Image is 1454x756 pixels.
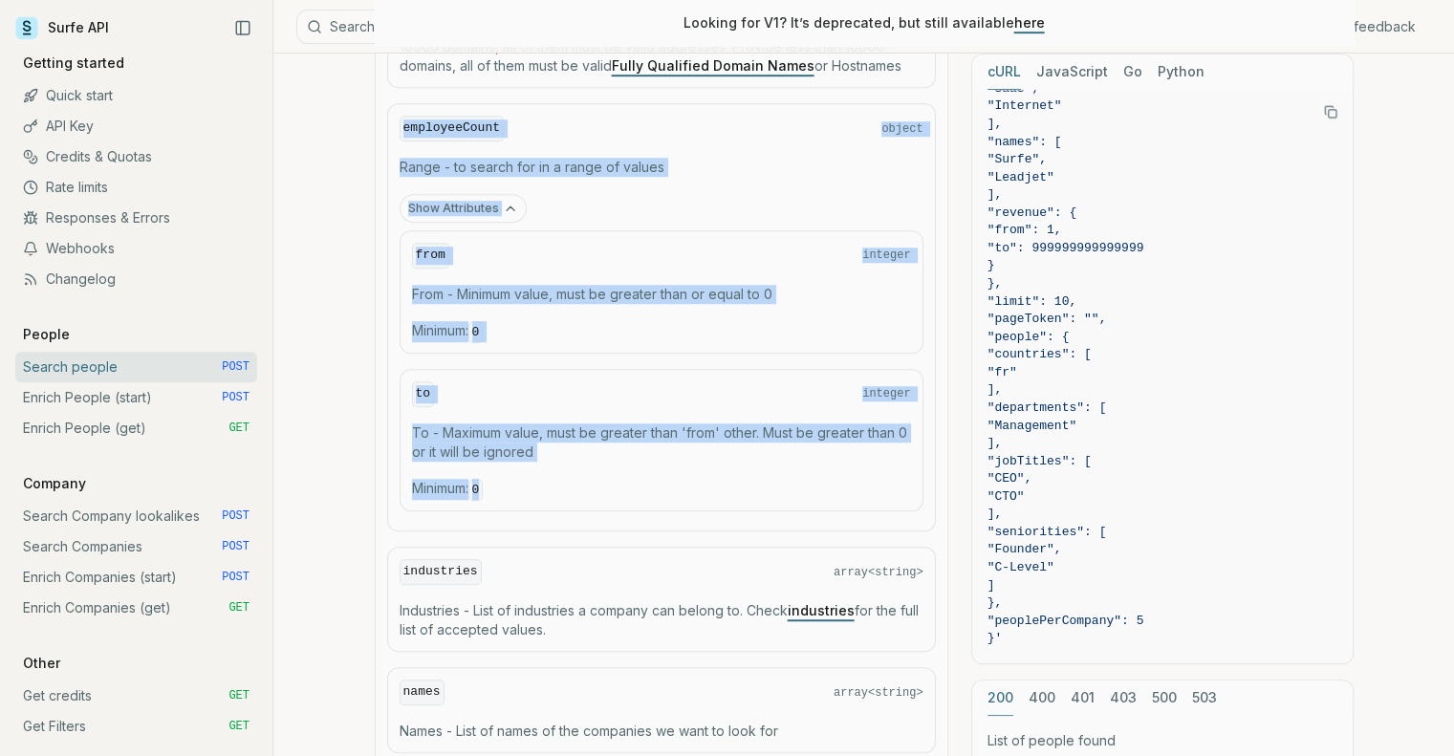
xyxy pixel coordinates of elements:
[15,501,257,531] a: Search Company lookalikes POST
[987,170,1054,184] span: "Leadjet"
[15,593,257,623] a: Enrich Companies (get) GET
[862,248,910,263] span: integer
[412,243,449,269] code: from
[412,321,911,342] span: Minimum :
[15,141,257,172] a: Credits & Quotas
[1071,680,1095,716] button: 401
[987,419,1077,433] span: "Management"
[15,352,257,382] a: Search people POST
[15,413,257,443] a: Enrich People (get) GET
[1014,14,1045,31] a: here
[987,205,1077,220] span: "revenue": {
[987,276,1003,291] span: },
[788,602,855,618] a: industries
[987,542,1062,556] span: "Founder",
[412,423,911,462] p: To - Maximum value, must be greater than 'from' other. Must be greater than 0 or it will be ignored
[862,386,910,401] span: integer
[987,560,1054,574] span: "C-Level"
[15,80,257,111] a: Quick start
[400,601,923,639] p: Industries - List of industries a company can belong to. Check for the full list of accepted values.
[222,570,250,585] span: POST
[1110,680,1137,716] button: 403
[612,57,814,74] a: Fully Qualified Domain Names
[987,614,1144,628] span: "peoplePerCompany": 5
[15,711,257,742] a: Get Filters GET
[834,565,923,580] span: array<string>
[222,508,250,524] span: POST
[987,330,1070,344] span: "people": {
[400,116,504,141] code: employeeCount
[987,436,1003,450] span: ],
[412,381,435,407] code: to
[987,680,1013,716] button: 200
[15,562,257,593] a: Enrich Companies (start) POST
[15,13,109,42] a: Surfe API
[15,325,77,344] p: People
[1029,680,1055,716] button: 400
[987,258,995,272] span: }
[987,454,1092,468] span: "jobTitles": [
[684,13,1045,32] p: Looking for V1? It’s deprecated, but still available
[468,321,484,343] code: 0
[987,382,1003,397] span: ],
[228,600,250,616] span: GET
[987,489,1025,504] span: "CTO"
[987,471,1032,486] span: "CEO",
[987,54,1021,90] button: cURL
[1123,54,1142,90] button: Go
[987,525,1107,539] span: "seniorities": [
[987,400,1107,415] span: "departments": [
[222,390,250,405] span: POST
[987,631,1003,645] span: }'
[1036,54,1108,90] button: JavaScript
[412,285,911,304] p: From - Minimum value, must be greater than or equal to 0
[987,731,1337,750] p: List of people found
[1192,680,1217,716] button: 503
[15,233,257,264] a: Webhooks
[400,158,923,177] p: Range - to search for in a range of values
[1152,680,1177,716] button: 500
[15,474,94,493] p: Company
[400,722,923,741] p: Names - List of names of the companies we want to look for
[987,294,1077,309] span: "limit": 10,
[987,241,1144,255] span: "to": 999999999999999
[834,685,923,701] span: array<string>
[1316,97,1345,126] button: Copy Text
[15,203,257,233] a: Responses & Errors
[987,152,1047,166] span: "Surfe",
[400,559,482,585] code: industries
[987,117,1003,131] span: ],
[468,479,484,501] code: 0
[987,81,1040,96] span: "SaaS",
[412,479,911,500] span: Minimum :
[1158,54,1204,90] button: Python
[15,172,257,203] a: Rate limits
[296,10,774,44] button: SearchCtrlK
[228,13,257,42] button: Collapse Sidebar
[15,680,257,711] a: Get credits GET
[987,347,1092,361] span: "countries": [
[228,719,250,734] span: GET
[987,507,1003,521] span: ],
[1321,17,1416,36] a: Give feedback
[987,187,1003,202] span: ],
[222,359,250,375] span: POST
[987,312,1107,326] span: "pageToken": "",
[987,365,1017,379] span: "fr"
[400,680,445,705] code: names
[228,421,250,436] span: GET
[15,654,68,673] p: Other
[15,382,257,413] a: Enrich People (start) POST
[15,264,257,294] a: Changelog
[987,578,995,593] span: ]
[400,194,527,223] button: Show Attributes
[987,98,1062,113] span: "Internet"
[15,54,132,73] p: Getting started
[222,539,250,554] span: POST
[987,595,1003,610] span: },
[15,111,257,141] a: API Key
[987,223,1062,237] span: "from": 1,
[228,688,250,703] span: GET
[987,135,1062,149] span: "names": [
[881,121,922,137] span: object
